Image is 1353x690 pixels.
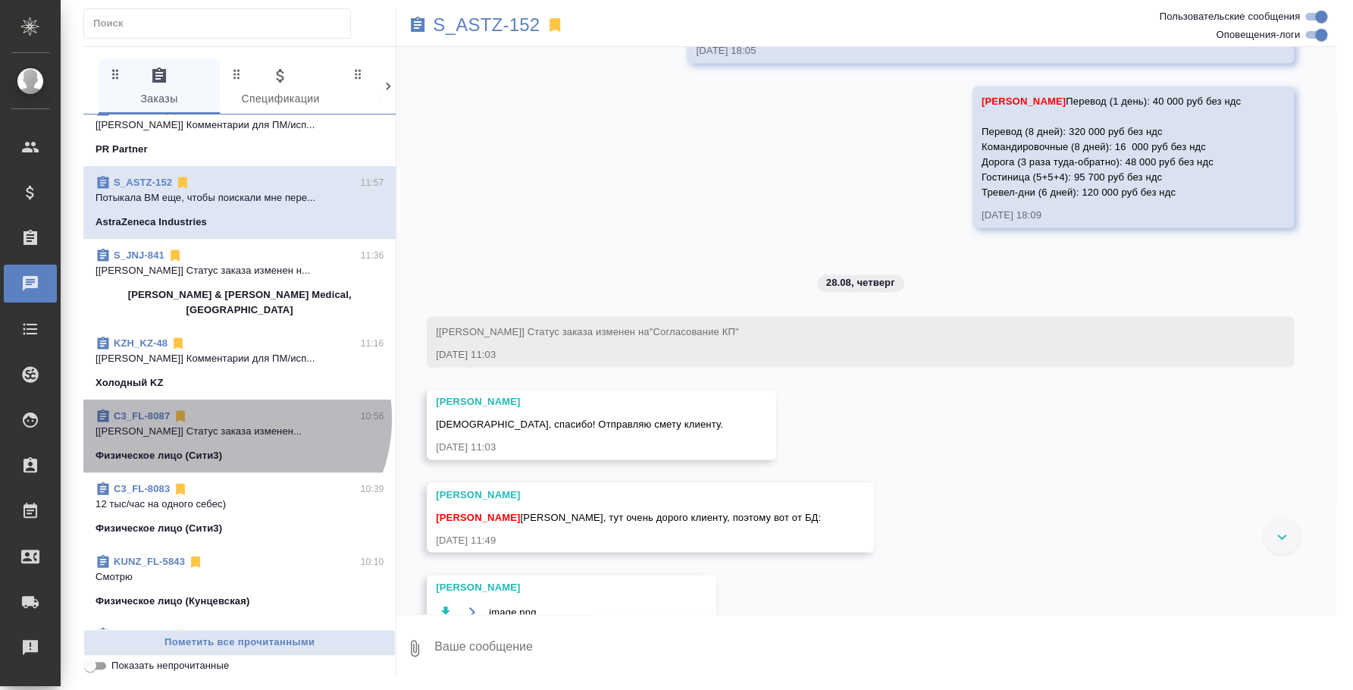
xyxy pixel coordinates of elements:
[96,424,384,439] p: [[PERSON_NAME]] Статус заказа изменен...
[111,658,229,673] span: Показать непрочитанные
[96,287,384,318] p: [PERSON_NAME] & [PERSON_NAME] Medical, [GEOGRAPHIC_DATA]
[114,483,170,494] a: C3_FL-8083
[83,327,396,400] div: KZH_KZ-4811:16[[PERSON_NAME]] Комментарии для ПМ/исп...Холодный KZ
[114,249,164,261] a: S_JNJ-841
[696,43,1241,58] div: [DATE] 18:05
[436,419,723,430] span: [DEMOGRAPHIC_DATA], спасибо! Отправляю смету клиенту.
[175,175,190,190] svg: Отписаться
[96,190,384,205] p: Потыкала ВМ еще, чтобы поискали мне пере...
[982,208,1241,223] div: [DATE] 18:09
[96,118,384,133] p: [[PERSON_NAME]] Комментарии для ПМ/исп...
[83,93,396,166] div: S_PR-26112:58[[PERSON_NAME]] Комментарии для ПМ/исп...PR Partner
[96,521,222,536] p: Физическое лицо (Сити3)
[982,96,1241,198] span: Перевод (1 день): 40 000 руб без ндс Перевод (8 дней): 320 000 руб без ндс Командировочные (8 дне...
[92,634,387,651] span: Пометить все прочитанными
[361,248,384,263] p: 11:36
[108,67,123,81] svg: Зажми и перетащи, чтобы поменять порядок вкладок
[83,166,396,239] div: S_ASTZ-15211:57Потыкала ВМ еще, чтобы поискали мне пере...AstraZeneca Industries
[489,604,536,619] span: image.png
[173,481,188,497] svg: Отписаться
[229,67,332,108] span: Спецификации
[433,17,540,33] a: S_ASTZ-152
[96,375,164,390] p: Холодный KZ
[93,13,350,34] input: Поиск
[335,627,384,642] p: 27.08 18:10
[436,326,738,337] span: [[PERSON_NAME]] Статус заказа изменен на
[83,472,396,545] div: C3_FL-808310:3912 тыс/час на одного себес)Физическое лицо (Сити3)
[168,248,183,263] svg: Отписаться
[436,602,455,621] button: Скачать
[96,594,249,609] p: Физическое лицо (Кунцевская)
[96,263,384,278] p: [[PERSON_NAME]] Статус заказа изменен н...
[436,532,821,547] div: [DATE] 11:49
[361,554,384,569] p: 10:10
[436,487,821,502] div: [PERSON_NAME]
[361,336,384,351] p: 11:16
[361,175,384,190] p: 11:57
[436,394,723,409] div: [PERSON_NAME]
[96,497,384,512] p: 12 тыс/час на одного себес)
[96,569,384,585] p: Смотрю
[982,96,1066,107] span: [PERSON_NAME]
[436,579,663,594] div: [PERSON_NAME]
[114,556,185,567] a: KUNZ_FL-5843
[173,409,188,424] svg: Отписаться
[436,440,723,455] div: [DATE] 11:03
[114,177,172,188] a: S_ASTZ-152
[171,336,186,351] svg: Отписаться
[96,448,222,463] p: Физическое лицо (Сити3)
[108,67,211,108] span: Заказы
[361,409,384,424] p: 10:56
[436,347,1241,362] div: [DATE] 11:03
[350,67,453,108] span: Клиенты
[114,337,168,349] a: KZH_KZ-48
[436,511,520,522] span: [PERSON_NAME]
[114,629,170,640] a: C3_FL-8028
[83,239,396,327] div: S_JNJ-84111:36[[PERSON_NAME]] Статус заказа изменен н...[PERSON_NAME] & [PERSON_NAME] Medical, [G...
[650,326,739,337] span: "Согласование КП"
[1216,27,1300,42] span: Оповещения-логи
[173,627,188,642] svg: Отписаться
[96,351,384,366] p: [[PERSON_NAME]] Комментарии для ПМ/исп...
[826,275,895,290] p: 28.08, четверг
[96,215,207,230] p: AstraZeneca Industries
[83,545,396,618] div: KUNZ_FL-584310:10СмотрюФизическое лицо (Кунцевская)
[361,481,384,497] p: 10:39
[96,142,148,157] p: PR Partner
[83,629,396,656] button: Пометить все прочитанными
[114,410,170,422] a: C3_FL-8087
[462,602,481,621] button: Открыть на драйве
[436,511,821,522] span: [PERSON_NAME], тут очень дорого клиенту, поэтому вот от БД:
[83,400,396,472] div: C3_FL-808710:56[[PERSON_NAME]] Статус заказа изменен...Физическое лицо (Сити3)
[1159,9,1300,24] span: Пользовательские сообщения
